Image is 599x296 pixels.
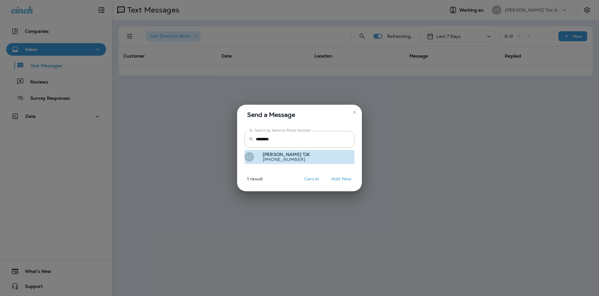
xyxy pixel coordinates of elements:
span: [PERSON_NAME] [263,152,301,157]
span: Send a Message [247,110,354,120]
button: Cancel [300,174,323,184]
label: To: Search by Name or Phone Number [249,128,311,133]
p: 1 result [235,176,263,186]
div: LT [245,152,254,162]
span: TJK [303,152,310,157]
p: [PHONE_NUMBER] [258,157,310,162]
button: Add New [328,174,355,184]
button: LT[PERSON_NAME] TJK[PHONE_NUMBER] [245,150,354,164]
button: close [349,107,359,117]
